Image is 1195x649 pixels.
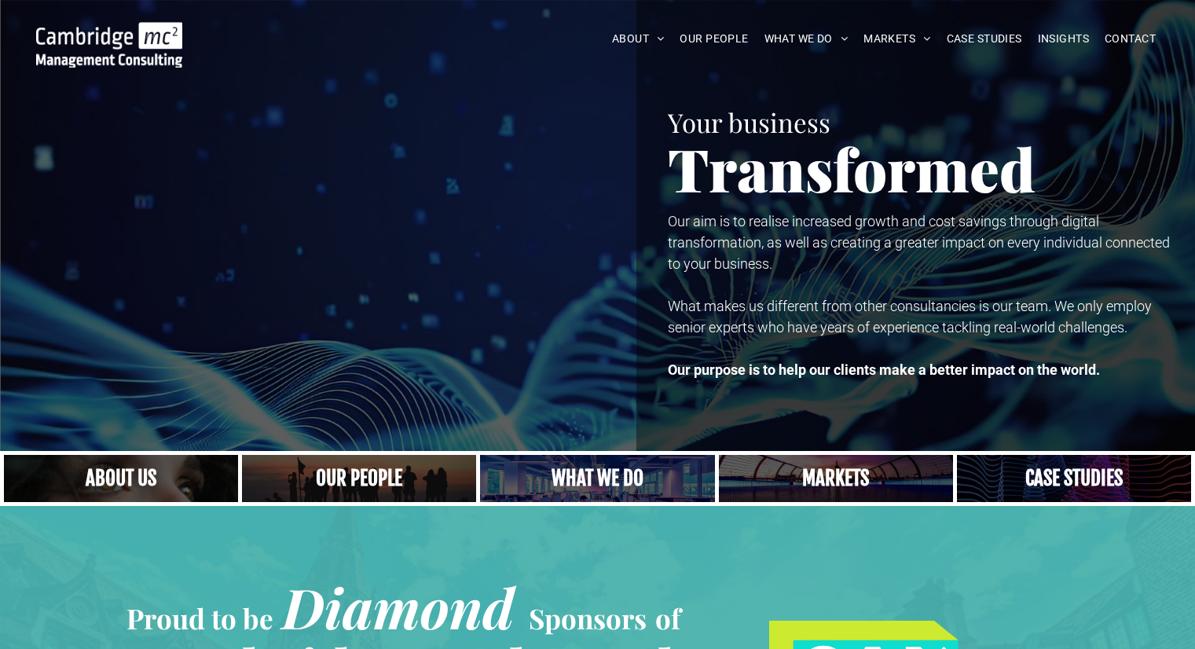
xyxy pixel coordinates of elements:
[1097,27,1164,51] a: CONTACT
[4,455,238,502] a: Close up of woman's face, centered on her eyes
[856,27,938,51] a: MARKETS
[1030,27,1097,51] a: INSIGHTS
[668,129,1036,207] span: Transformed
[668,361,1100,378] strong: Our purpose is to help our clients make a better impact on the world.
[719,455,953,502] a: Our Markets | Cambridge Management Consulting
[126,599,273,636] span: Proud to be
[282,570,515,643] span: Diamond
[604,27,673,51] a: ABOUT
[668,298,1152,335] span: What makes us different from other consultancies is our team. We only employ senior experts who h...
[36,22,182,68] img: Go to Homepage
[672,27,756,51] a: OUR PEOPLE
[668,213,1170,272] span: Our aim is to realise increased growth and cost savings through digital transformation, as well a...
[655,599,680,636] span: of
[242,455,476,502] a: A crowd in silhouette at sunset, on a rise or lookout point
[957,455,1191,502] a: CASE STUDIES | See an Overview of All Our Case Studies | Cambridge Management Consulting
[757,27,856,51] a: WHAT WE DO
[668,104,830,139] span: Your business
[529,599,647,636] span: Sponsors
[480,455,714,502] a: A yoga teacher lifting his whole body off the ground in the peacock pose
[36,24,182,41] a: Your Business Transformed | Cambridge Management Consulting
[939,27,1030,51] a: CASE STUDIES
